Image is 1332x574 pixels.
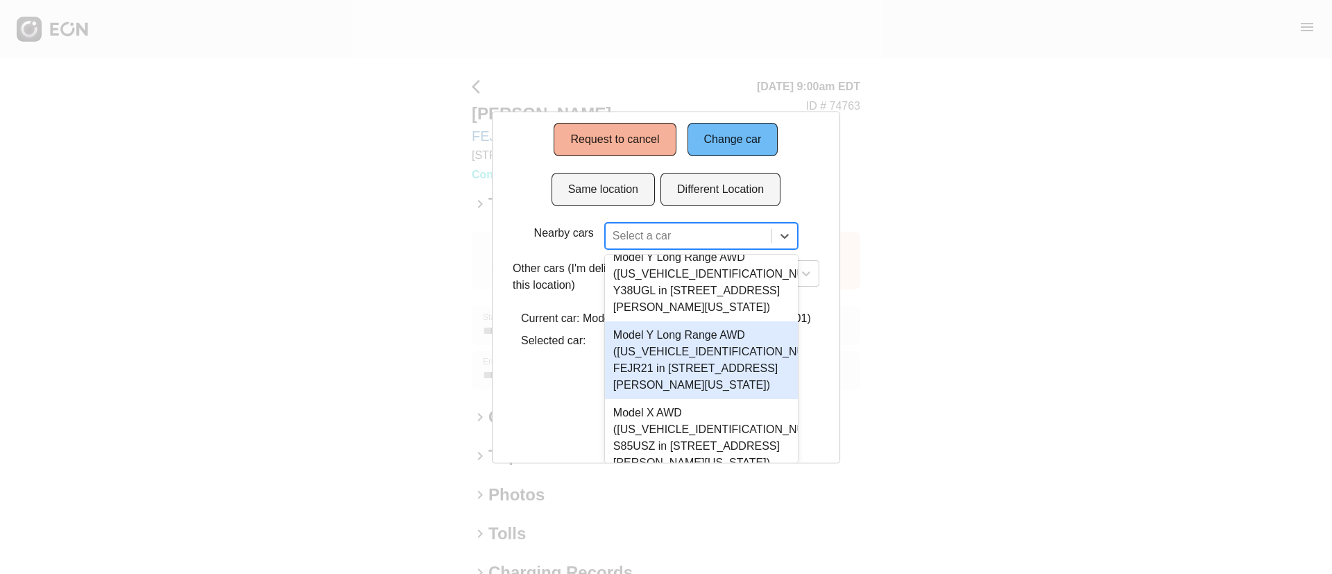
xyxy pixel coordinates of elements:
button: Different Location [660,172,780,205]
button: Change car [688,122,778,155]
p: Other cars (I'm delivering to this location) [513,260,658,293]
p: Current car: Model Y Long Range AWD (FEJR61 in 11101) [521,310,811,326]
button: Same location [552,172,655,205]
div: Model Y Long Range AWD ([US_VEHICLE_IDENTIFICATION_NUMBER] Y38UGL in [STREET_ADDRESS][PERSON_NAME... [605,243,798,321]
div: Model Y Long Range AWD ([US_VEHICLE_IDENTIFICATION_NUMBER] FEJR21 in [STREET_ADDRESS][PERSON_NAME... [605,321,798,398]
button: Request to cancel [554,122,676,155]
p: Selected car: [521,332,811,348]
div: Model X AWD ([US_VEHICLE_IDENTIFICATION_NUMBER] S85USZ in [STREET_ADDRESS][PERSON_NAME][US_STATE]) [605,398,798,476]
p: Nearby cars [534,224,594,241]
